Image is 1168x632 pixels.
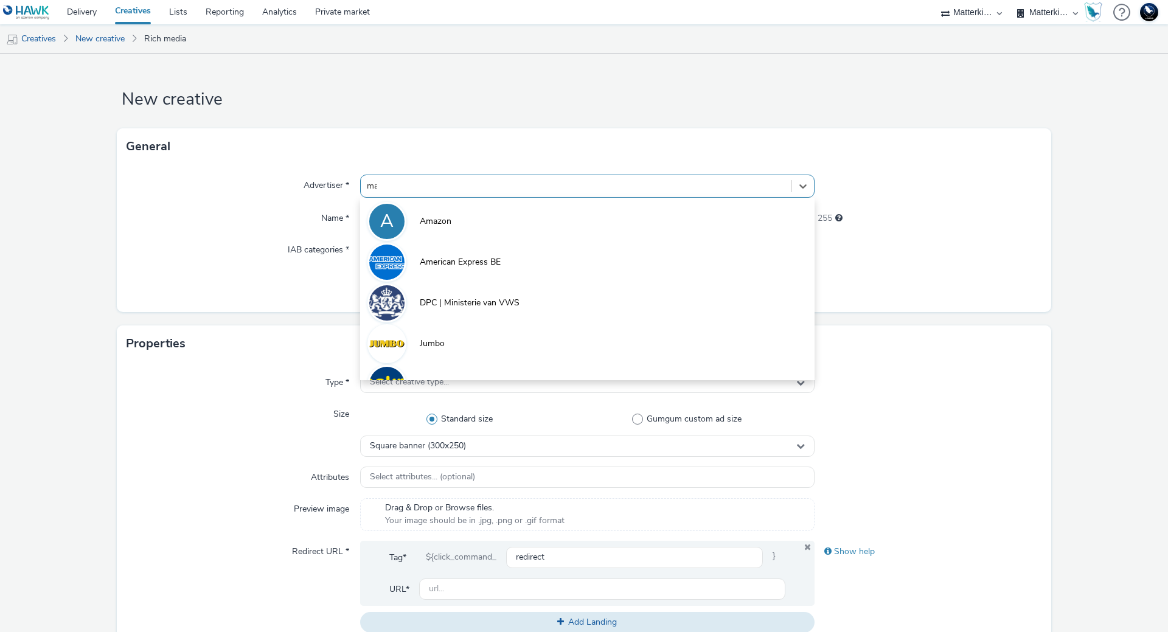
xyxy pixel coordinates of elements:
[419,578,785,600] input: url...
[1084,2,1107,22] a: Hawk Academy
[328,403,354,420] label: Size
[306,467,354,484] label: Attributes
[370,441,466,451] span: Square banner (300x250)
[369,326,405,361] img: Jumbo
[420,338,445,350] span: Jumbo
[283,239,354,256] label: IAB categories *
[289,498,354,515] label: Preview image
[299,175,354,192] label: Advertiser *
[117,88,1051,111] h1: New creative
[370,472,475,482] span: Select attributes... (optional)
[818,212,832,224] span: 255
[420,215,451,227] span: Amazon
[321,372,354,389] label: Type *
[568,616,617,628] span: Add Landing
[835,212,843,224] div: Maximum 255 characters
[420,378,443,391] span: Makro
[420,256,501,268] span: American Express BE
[763,547,785,569] span: }
[370,377,449,387] span: Select creative type...
[385,515,565,527] span: Your image should be in .jpg, .png or .gif format
[369,245,405,280] img: American Express BE
[1084,2,1102,22] img: Hawk Academy
[69,24,131,54] a: New creative
[138,24,192,54] a: Rich media
[316,207,354,224] label: Name *
[369,285,405,321] img: DPC | Ministerie van VWS
[369,367,405,402] img: Makro
[126,335,186,353] h3: Properties
[1140,3,1158,21] img: Support Hawk
[3,5,50,20] img: undefined Logo
[126,137,170,156] h3: General
[647,413,742,425] span: Gumgum custom ad size
[420,297,520,309] span: DPC | Ministerie van VWS
[416,547,506,569] div: ${click_command_
[441,413,493,425] span: Standard size
[380,204,394,238] div: A
[815,541,1042,563] div: Show help
[385,502,565,514] span: Drag & Drop or Browse files.
[6,33,18,46] img: mobile
[287,541,354,558] label: Redirect URL *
